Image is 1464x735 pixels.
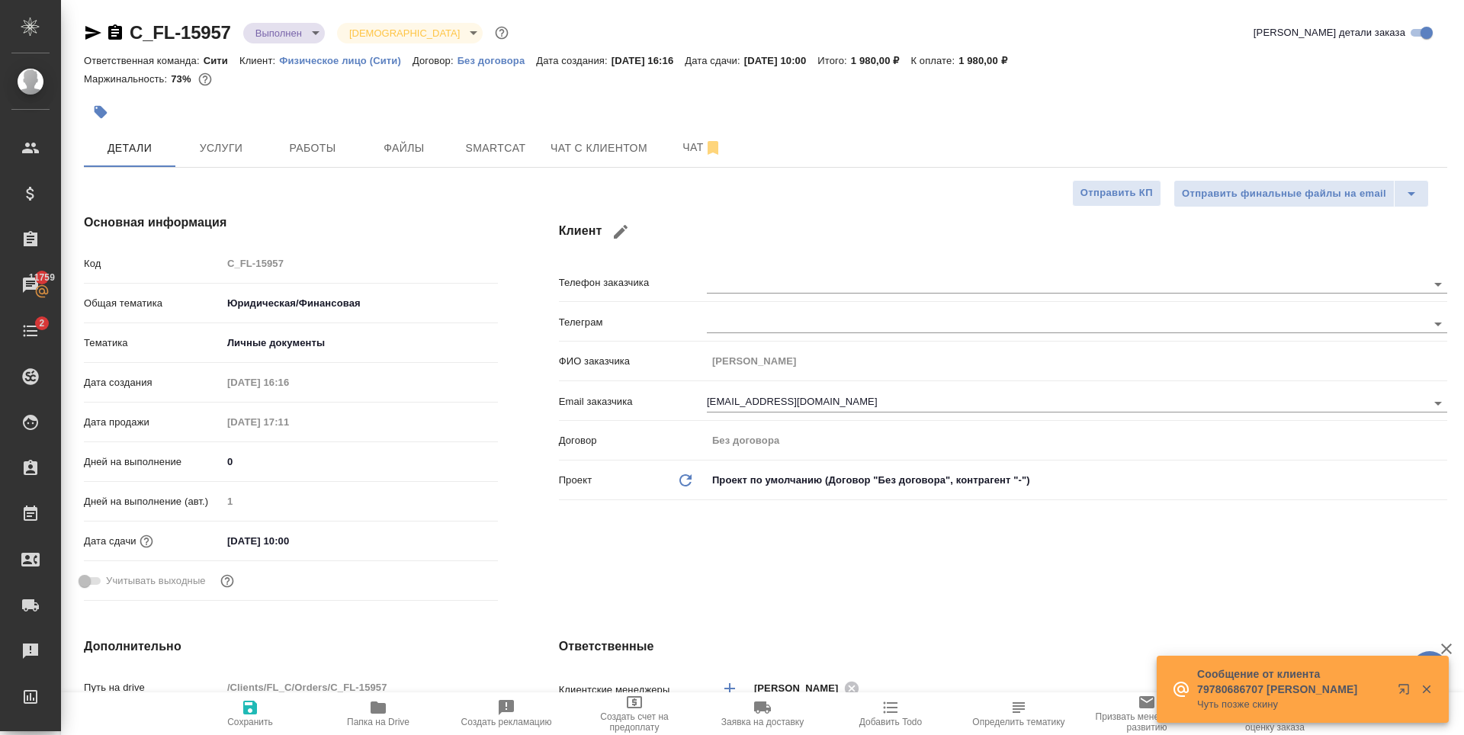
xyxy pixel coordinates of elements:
[744,55,818,66] p: [DATE] 10:00
[314,692,442,735] button: Папка на Drive
[204,55,239,66] p: Сити
[106,573,206,589] span: Учитывать выходные
[186,692,314,735] button: Сохранить
[1411,682,1442,696] button: Закрыть
[1072,180,1161,207] button: Отправить КП
[559,354,707,369] p: ФИО заказчика
[84,415,222,430] p: Дата продажи
[30,316,53,331] span: 2
[251,27,307,40] button: Выполнен
[243,23,325,43] div: Выполнен
[222,530,355,552] input: ✎ Введи что-нибудь
[859,717,922,727] span: Добавить Todo
[222,330,498,356] div: Личные документы
[559,213,1447,250] h4: Клиент
[84,73,171,85] p: Маржинальность:
[711,670,748,707] button: Добавить менеджера
[276,139,349,158] span: Работы
[84,375,222,390] p: Дата создания
[457,55,537,66] p: Без договора
[1080,185,1153,202] span: Отправить КП
[579,711,689,733] span: Создать счет на предоплату
[685,55,743,66] p: Дата сдачи:
[222,371,355,393] input: Пустое поле
[130,22,231,43] a: C_FL-15957
[1083,692,1211,735] button: Призвать менеджера по развитию
[222,290,498,316] div: Юридическая/Финансовая
[1092,711,1202,733] span: Призвать менеджера по развитию
[84,55,204,66] p: Ответственная команда:
[1197,666,1388,697] p: Сообщение от клиента 79780686707 [PERSON_NAME]
[1427,393,1449,414] button: Open
[1427,313,1449,335] button: Open
[707,467,1447,493] div: Проект по умолчанию (Договор "Без договора", контрагент "-")
[721,717,804,727] span: Заявка на доставку
[1427,274,1449,295] button: Open
[1389,674,1425,711] button: Открыть в новой вкладке
[222,451,498,473] input: ✎ Введи что-нибудь
[910,55,958,66] p: К оплате:
[958,55,1019,66] p: 1 980,00 ₽
[955,692,1083,735] button: Определить тематику
[612,55,685,66] p: [DATE] 16:16
[84,24,102,42] button: Скопировать ссылку для ЯМессенджера
[457,53,537,66] a: Без договора
[559,473,592,488] p: Проект
[536,55,611,66] p: Дата создания:
[754,681,848,696] span: [PERSON_NAME]
[84,637,498,656] h4: Дополнительно
[559,682,707,698] p: Клиентские менеджеры
[1173,180,1429,207] div: split button
[84,95,117,129] button: Добавить тэг
[4,312,57,350] a: 2
[559,315,707,330] p: Телеграм
[827,692,955,735] button: Добавить Todo
[222,411,355,433] input: Пустое поле
[413,55,457,66] p: Договор:
[570,692,698,735] button: Создать счет на предоплату
[347,717,409,727] span: Папка на Drive
[106,24,124,42] button: Скопировать ссылку
[84,494,222,509] p: Дней на выполнение (авт.)
[222,252,498,274] input: Пустое поле
[84,534,136,549] p: Дата сдачи
[217,571,237,591] button: Выбери, если сб и вс нужно считать рабочими днями для выполнения заказа.
[345,27,464,40] button: [DEMOGRAPHIC_DATA]
[1254,25,1405,40] span: [PERSON_NAME] детали заказа
[442,692,570,735] button: Создать рекламацию
[84,454,222,470] p: Дней на выполнение
[20,270,64,285] span: 11759
[337,23,483,43] div: Выполнен
[171,73,194,85] p: 73%
[754,679,864,698] div: [PERSON_NAME]
[707,429,1447,451] input: Пустое поле
[227,717,273,727] span: Сохранить
[459,139,532,158] span: Smartcat
[84,256,222,271] p: Код
[84,680,222,695] p: Путь на drive
[93,139,166,158] span: Детали
[559,275,707,290] p: Телефон заказчика
[707,350,1447,372] input: Пустое поле
[4,266,57,304] a: 11759
[704,139,722,157] svg: Отписаться
[368,139,441,158] span: Файлы
[195,69,215,89] button: 447.95 RUB;
[84,296,222,311] p: Общая тематика
[279,55,413,66] p: Физическое лицо (Сити)
[1182,185,1386,203] span: Отправить финальные файлы на email
[461,717,552,727] span: Создать рекламацию
[1173,180,1395,207] button: Отправить финальные файлы на email
[559,637,1447,656] h4: Ответственные
[1411,651,1449,689] button: 🙏
[84,213,498,232] h4: Основная информация
[136,531,156,551] button: Если добавить услуги и заполнить их объемом, то дата рассчитается автоматически
[559,394,707,409] p: Email заказчика
[817,55,850,66] p: Итого:
[279,53,413,66] a: Физическое лицо (Сити)
[1197,697,1388,712] p: Чуть позже скину
[851,55,911,66] p: 1 980,00 ₽
[84,335,222,351] p: Тематика
[222,490,498,512] input: Пустое поле
[492,23,512,43] button: Доп статусы указывают на важность/срочность заказа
